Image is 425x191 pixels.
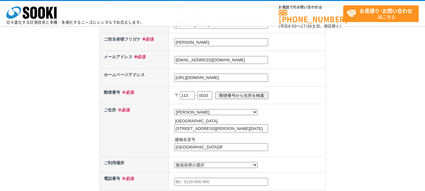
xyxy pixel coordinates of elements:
th: メールアドレス [99,51,169,69]
input: 0005 [198,91,212,99]
input: 例）https://sooki.co.jp/ [174,74,268,82]
a: [PHONE_NUMBER] [279,10,343,23]
span: 17:30 [301,23,312,29]
th: ご住所 [99,104,169,157]
span: ※必須 [116,108,130,112]
span: ※必須 [132,54,146,59]
th: ご利用場所 [99,157,169,173]
span: ※必須 [120,90,134,95]
th: ホームページアドレス [99,69,169,86]
input: 例）大阪市西区西本町1-15-10 [174,124,268,132]
p: 日々進化する計測技術と多種・多様化するニーズにレンタルでお応えします。 [6,20,144,24]
input: 550 [180,91,195,99]
p: 建物名室号 [175,137,324,143]
span: (平日 ～ 土日、祝日除く) [279,23,341,29]
input: 例）0120-856-990 [174,178,268,186]
th: 電話番号 [99,172,169,190]
th: 郵便番号 [99,86,169,104]
p: [GEOGRAPHIC_DATA] [175,118,324,125]
input: 郵便番号から住所を検索 [215,92,268,99]
input: 例）ソーキ タロウ [174,38,268,47]
span: ※必須 [141,37,154,42]
select: /* 20250204 MOD ↑ */ /* 20241122 MOD ↑ */ [174,162,258,168]
span: お電話でのお問い合わせは [279,5,343,9]
span: 8:50 [288,23,297,29]
span: ※必須 [120,176,134,181]
input: 例）example@sooki.co.jp [174,56,268,64]
strong: お見積り･お問い合わせ [360,7,412,14]
a: お見積り･お問い合わせはこちら [343,5,419,22]
p: 〒 - [175,88,324,102]
span: はこちら [347,6,418,21]
th: ご担当者様フリガナ [99,33,169,51]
